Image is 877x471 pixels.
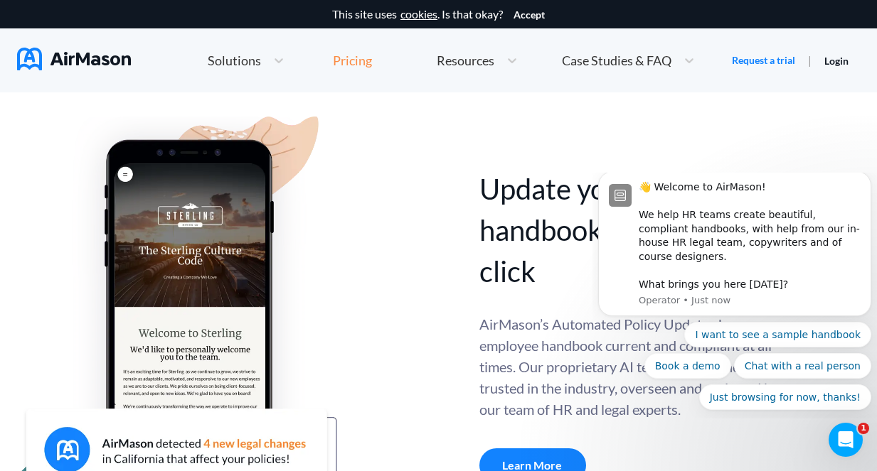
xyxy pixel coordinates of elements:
a: Login [824,55,849,67]
div: Quick reply options [6,149,279,237]
iframe: Intercom notifications message [592,173,877,418]
span: | [808,53,812,67]
button: Quick reply: Chat with a real person [142,180,279,206]
div: 👋 Welcome to AirMason! We help HR teams create beautiful, compliant handbooks, with help from our... [46,8,268,119]
button: Quick reply: I want to see a sample handbook [92,149,279,175]
div: Update your employee handbook with a single click [479,168,782,292]
span: Case Studies & FAQ [562,54,671,67]
div: Pricing [333,54,372,67]
span: Resources [437,54,494,67]
span: 1 [858,423,869,434]
img: Profile image for Operator [16,11,39,34]
div: Message content [46,8,268,119]
span: Solutions [208,54,261,67]
a: Request a trial [732,53,795,67]
a: cookies [400,8,437,21]
img: AirMason Logo [17,48,131,70]
button: Quick reply: Book a demo [52,180,139,206]
button: Accept cookies [514,9,545,21]
a: Pricing [333,48,372,73]
button: Quick reply: Just browsing for now, thanks! [107,212,279,237]
div: AirMason’s Automated Policy Updates keep your employee handbook current and compliant at all time... [479,313,782,420]
p: Message from Operator, sent Just now [46,121,268,134]
iframe: Intercom live chat [829,423,863,457]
